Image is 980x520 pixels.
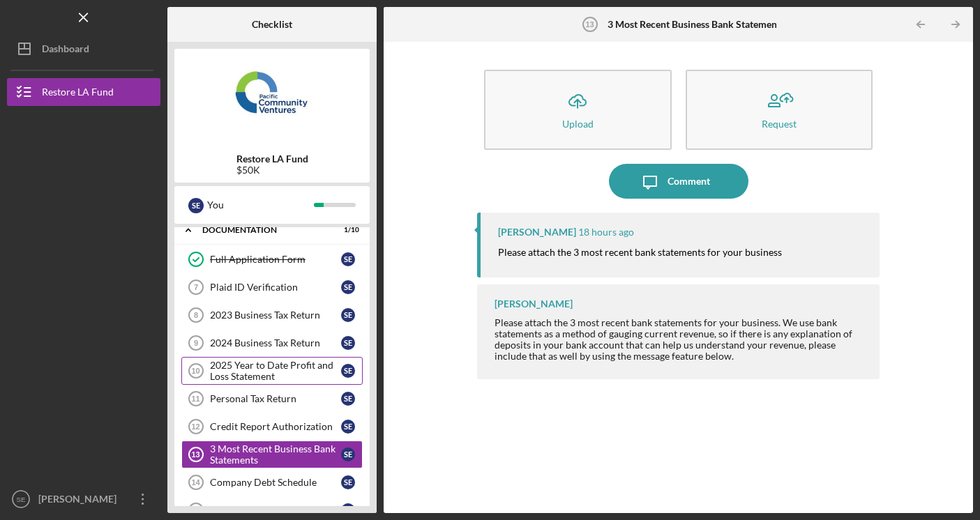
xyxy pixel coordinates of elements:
[35,485,126,517] div: [PERSON_NAME]
[181,329,363,357] a: 92024 Business Tax ReturnSE
[181,301,363,329] a: 82023 Business Tax ReturnSE
[194,339,198,347] tspan: 9
[210,309,341,321] div: 2023 Business Tax Return
[341,280,355,294] div: S E
[191,422,199,431] tspan: 12
[236,153,308,165] b: Restore LA Fund
[181,245,363,273] a: Full Application FormSE
[42,35,89,66] div: Dashboard
[7,35,160,63] button: Dashboard
[210,505,341,516] div: Business Advising Form
[17,496,26,503] text: SE
[191,367,199,375] tspan: 10
[252,19,292,30] b: Checklist
[341,420,355,434] div: S E
[181,357,363,385] a: 102025 Year to Date Profit and Loss StatementSE
[191,478,200,487] tspan: 14
[7,485,160,513] button: SE[PERSON_NAME]
[194,311,198,319] tspan: 8
[181,441,363,468] a: 133 Most Recent Business Bank StatementsSE
[207,193,314,217] div: You
[188,198,204,213] div: S E
[181,385,363,413] a: 11Personal Tax ReturnSE
[578,227,634,238] time: 2025-09-16 20:04
[668,164,710,199] div: Comment
[210,360,341,382] div: 2025 Year to Date Profit and Loss Statement
[191,450,199,459] tspan: 13
[181,468,363,496] a: 14Company Debt ScheduleSE
[762,118,797,129] div: Request
[210,421,341,432] div: Credit Report Authorization
[210,282,341,293] div: Plaid ID Verification
[191,395,199,403] tspan: 11
[210,254,341,265] div: Full Application Form
[181,413,363,441] a: 12Credit Report AuthorizationSE
[341,252,355,266] div: S E
[236,165,308,176] div: $50K
[341,392,355,406] div: S E
[608,19,785,30] b: 3 Most Recent Business Bank Statements
[341,308,355,322] div: S E
[341,448,355,461] div: S E
[202,226,324,234] div: Documentation
[341,364,355,378] div: S E
[498,227,576,238] div: [PERSON_NAME]
[7,78,160,106] button: Restore LA Fund
[562,118,594,129] div: Upload
[210,477,341,488] div: Company Debt Schedule
[210,393,341,404] div: Personal Tax Return
[484,70,672,150] button: Upload
[42,78,114,109] div: Restore LA Fund
[585,20,594,29] tspan: 13
[210,337,341,349] div: 2024 Business Tax Return
[210,443,341,466] div: 3 Most Recent Business Bank Statements
[341,475,355,489] div: S E
[194,283,198,291] tspan: 7
[609,164,748,199] button: Comment
[686,70,873,150] button: Request
[334,226,359,234] div: 1 / 10
[498,246,782,258] mark: Please attach the 3 most recent bank statements for your business
[341,336,355,350] div: S E
[341,503,355,517] div: S E
[495,317,866,362] div: Please attach the 3 most recent bank statements for your business. We use bank statements as a me...
[495,298,573,309] div: [PERSON_NAME]
[174,56,370,139] img: Product logo
[181,273,363,301] a: 7Plaid ID VerificationSE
